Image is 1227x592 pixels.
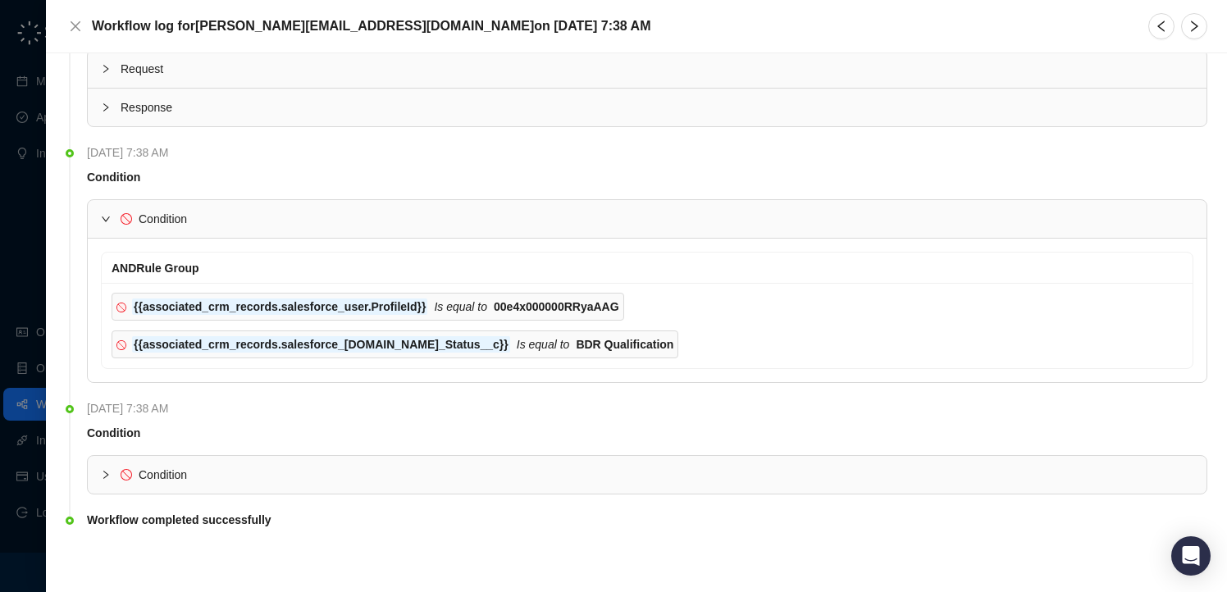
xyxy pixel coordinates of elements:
button: Close [66,16,85,36]
span: stop [116,340,126,350]
div: Open Intercom Messenger [1171,536,1211,576]
span: stop [121,469,132,480]
i: Is equal to [517,338,570,351]
span: Condition [139,468,187,481]
i: Is equal to [434,300,487,313]
strong: 00e4x000000RRyaAAG [494,300,619,313]
span: stop [116,303,126,312]
h5: Workflow log for [PERSON_NAME][EMAIL_ADDRESS][DOMAIN_NAME] on [DATE] 7:38 AM [92,16,651,36]
span: collapsed [101,102,111,112]
span: AND Rule Group [112,262,199,275]
span: Request [121,60,1193,78]
span: [DATE] 7:38 AM [87,399,176,417]
span: [DATE] 7:38 AM [87,143,176,162]
strong: {{associated_crm_records.salesforce_user.ProfileId}} [134,300,426,313]
span: right [1188,20,1201,33]
strong: Condition [87,426,140,439]
span: close [69,20,82,33]
strong: Condition [87,171,140,184]
strong: Workflow completed successfully [87,513,271,526]
strong: {{associated_crm_records.salesforce_[DOMAIN_NAME]_Status__c}} [134,338,509,351]
span: Response [121,98,1193,116]
span: left [1155,20,1168,33]
strong: BDR Qualification [576,338,673,351]
span: stop [121,213,132,225]
span: collapsed [101,64,111,74]
span: Condition [139,212,187,225]
span: collapsed [101,470,111,480]
span: expanded [101,214,111,224]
